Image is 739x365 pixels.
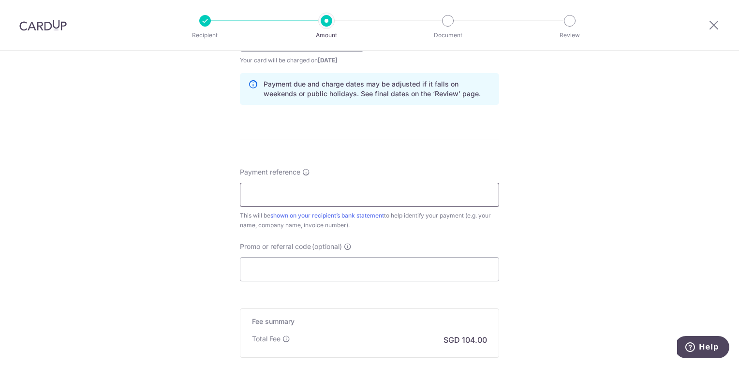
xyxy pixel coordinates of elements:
[252,334,281,344] p: Total Fee
[412,30,484,40] p: Document
[270,212,384,219] a: shown on your recipient’s bank statement
[169,30,241,40] p: Recipient
[252,317,487,326] h5: Fee summary
[291,30,362,40] p: Amount
[264,79,491,99] p: Payment due and charge dates may be adjusted if it falls on weekends or public holidays. See fina...
[240,167,300,177] span: Payment reference
[19,19,67,31] img: CardUp
[240,242,311,251] span: Promo or referral code
[240,56,364,65] span: Your card will be charged on
[443,334,487,346] p: SGD 104.00
[240,211,499,230] div: This will be to help identify your payment (e.g. your name, company name, invoice number).
[318,57,338,64] span: [DATE]
[534,30,606,40] p: Review
[677,336,729,360] iframe: Opens a widget where you can find more information
[312,242,342,251] span: (optional)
